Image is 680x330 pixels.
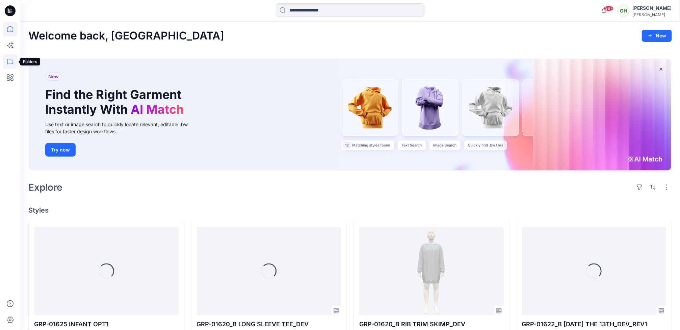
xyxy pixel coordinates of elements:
[28,30,224,42] h2: Welcome back, [GEOGRAPHIC_DATA]
[131,102,184,117] span: AI Match
[45,121,197,135] div: Use text or image search to quickly locate relevant, editable .bw files for faster design workflows.
[48,73,59,81] span: New
[632,12,672,17] div: [PERSON_NAME]
[359,320,504,329] p: GRP-01620_B RIB TRIM SKIMP_DEV
[522,320,666,329] p: GRP-01622_B [DATE] THE 13TH_DEV_REV1
[604,6,614,11] span: 99+
[197,320,341,329] p: GRP-01620_B LONG SLEEVE TEE_DEV
[359,227,504,315] a: GRP-01620_B RIB TRIM SKIMP_DEV
[34,320,179,329] p: GRP-01625 INFANT OPT1
[632,4,672,12] div: [PERSON_NAME]
[642,30,672,42] button: New
[618,5,630,17] div: GH
[45,87,187,116] h1: Find the Right Garment Instantly With
[28,182,62,193] h2: Explore
[28,206,672,214] h4: Styles
[45,143,76,157] button: Try now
